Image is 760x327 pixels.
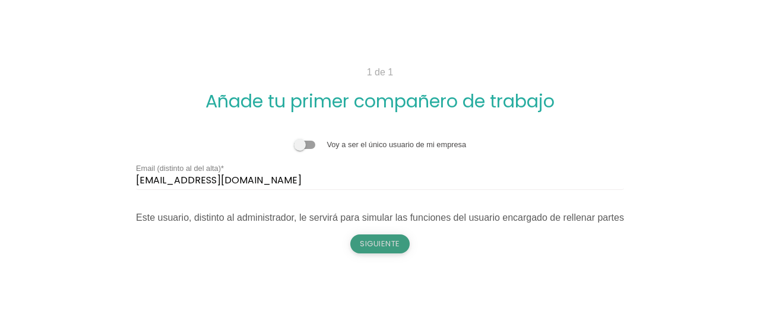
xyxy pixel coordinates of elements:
label: Email (distinto al del alta) [136,163,224,174]
div: Este usuario, distinto al administrador, le servirá para simular las funciones del usuario encarg... [136,211,624,225]
h2: Añade tu primer compañero de trabajo [114,91,646,111]
p: 1 de 1 [114,65,646,80]
label: Voy a ser el único usuario de mi empresa [327,140,466,149]
button: Siguiente [350,234,410,253]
